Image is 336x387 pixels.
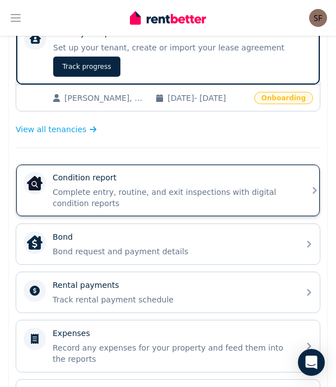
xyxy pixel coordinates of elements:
a: Rental paymentsTrack rental payment schedule [16,272,320,313]
img: RentBetter [130,10,206,26]
a: ExpensesRecord any expenses for your property and feed them into the reports [16,320,320,372]
a: Tenancy setupSet up your tenant, create or import your lease agreementTrack progress [16,20,320,85]
p: Condition report [53,172,116,183]
img: Scott Ferguson [309,9,327,27]
span: Track progress [53,57,120,77]
p: Bond request and payment details [53,246,292,257]
a: Condition reportCondition reportComplete entry, routine, and exit inspections with digital condit... [16,165,320,216]
span: View all tenancies [16,124,86,135]
p: Expenses [53,328,90,339]
a: View all tenancies [16,124,97,135]
a: BondBondBond request and payment details [16,224,320,264]
p: Track rental payment schedule [53,294,292,305]
span: [PERSON_NAME], [PERSON_NAME] [64,92,144,104]
p: Set up your tenant, create or import your lease agreement [53,42,312,53]
div: Open Intercom Messenger [298,349,325,376]
img: Bond [27,235,43,250]
span: [DATE] - [DATE] [167,92,247,104]
span: Onboarding [254,92,313,104]
p: Record any expenses for your property and feed them into the reports [53,342,292,365]
p: Rental payments [53,279,119,291]
p: Bond [53,231,73,243]
p: Complete entry, routine, and exit inspections with digital condition reports [53,186,292,209]
img: Condition report [27,175,43,191]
